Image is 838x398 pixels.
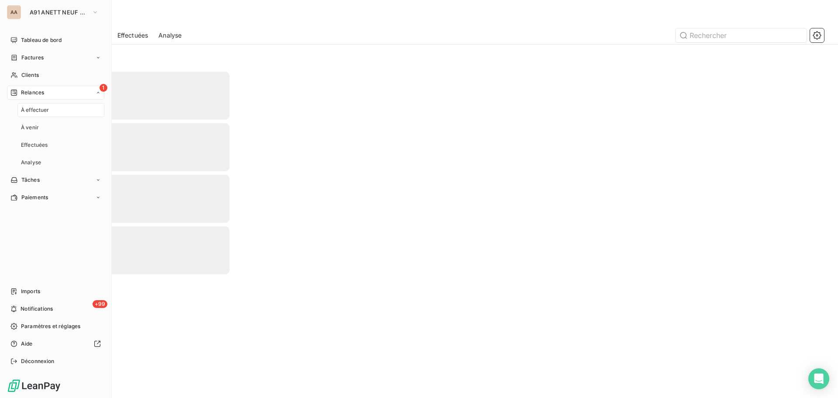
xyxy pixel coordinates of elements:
[21,71,39,79] span: Clients
[7,379,61,393] img: Logo LeanPay
[21,176,40,184] span: Tâches
[100,84,107,92] span: 1
[7,5,21,19] div: AA
[21,54,44,62] span: Factures
[21,357,55,365] span: Déconnexion
[30,9,88,16] span: A91 ANETT NEUF CHAMPAGNE
[21,287,40,295] span: Imports
[7,337,104,351] a: Aide
[21,340,33,348] span: Aide
[117,31,148,40] span: Effectuées
[93,300,107,308] span: +99
[676,28,807,42] input: Rechercher
[21,194,48,201] span: Paiements
[808,368,829,389] div: Open Intercom Messenger
[21,124,39,132] span: À venir
[21,106,49,114] span: À effectuer
[21,322,80,330] span: Paramètres et réglages
[21,305,53,313] span: Notifications
[21,141,48,149] span: Effectuées
[21,89,44,97] span: Relances
[158,31,182,40] span: Analyse
[21,36,62,44] span: Tableau de bord
[21,159,41,166] span: Analyse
